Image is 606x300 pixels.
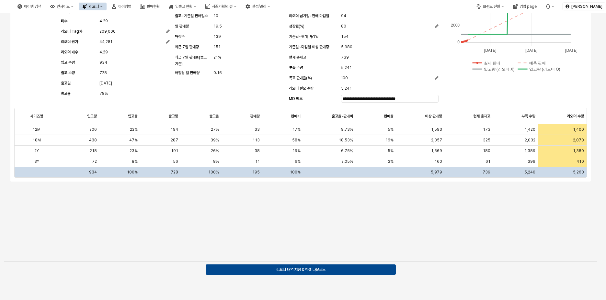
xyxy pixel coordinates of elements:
span: 5,241 [341,64,351,71]
span: 사이즈명 [30,113,43,118]
span: 209,000 [99,28,116,35]
span: 3Y [34,159,39,164]
button: 아이템 검색 [14,3,45,10]
span: 출고일 [61,81,71,85]
span: 현재 총재고 [289,55,306,60]
span: 18M [33,138,41,143]
span: 기준일~마감일 예상 판매량 [289,45,329,49]
span: 410 [577,159,584,164]
span: 56 [173,159,178,164]
span: 191 [171,148,178,153]
span: 934 [99,59,107,66]
span: 728 [99,70,107,76]
span: 입고 수량 [61,60,75,65]
span: 33 [255,127,260,132]
button: 44,281 [99,38,170,46]
span: 입고량 [87,113,97,118]
span: 218 [90,148,97,153]
span: 94 [341,13,346,19]
span: 21% [213,54,221,61]
button: 100 [341,74,439,82]
span: 180 [483,148,490,153]
span: 최근 7일 판매율(출고 기준) [175,55,207,66]
span: 287 [171,138,178,143]
div: 리오더 [79,3,107,10]
span: 6% [295,159,301,164]
span: 4.29 [99,49,108,55]
div: 입출고 현황 [175,4,192,9]
span: 0.16 [213,70,222,76]
span: 23% [130,148,138,153]
span: 입고율 [128,113,138,118]
button: 아이템맵 [108,3,135,10]
span: 출고율-판매비 [332,113,353,118]
span: 739 [341,54,349,61]
span: 판매비 [291,113,301,118]
span: 19% [292,148,301,153]
span: 출고율 [61,91,71,96]
span: 5,241 [341,85,351,92]
span: 출고~기준일 판매일수 [175,14,208,18]
span: 100% [290,170,301,174]
span: 72 [92,159,97,164]
span: 22% [130,127,138,132]
span: 100 [341,75,348,81]
span: 10 [213,13,218,19]
span: [DATE] [99,80,112,86]
button: 시즌기획/리뷰 [201,3,240,10]
span: 438 [89,138,97,143]
span: 1,569 [431,148,442,153]
span: 판매량 [250,113,260,118]
button: 입출고 현황 [165,3,200,10]
span: 4.29 [99,18,108,24]
span: 9.73% [341,127,353,132]
span: 1,389 [524,148,535,153]
span: 47% [129,138,138,143]
span: 78% [99,90,108,97]
p: [PERSON_NAME] [571,4,602,9]
span: MD 메모 [289,96,303,101]
div: 영업 page [520,4,537,9]
span: 100% [127,170,138,174]
span: 배수 [61,19,67,23]
div: 아이템맵 [118,4,131,9]
p: 리오더 내역 저장 & 엑셀 다운로드 [276,267,326,272]
span: 일 판매량 [175,24,189,28]
span: 출고율 [209,113,219,118]
span: 최근 7일 판매량 [175,45,199,49]
span: 리오더 배수 [61,50,78,54]
button: 209,000 [99,28,170,35]
span: 성장률(%) [289,24,304,28]
span: 기준일~판매 마감일 [289,34,318,39]
span: 리오더 원가 [61,39,78,44]
span: 매장당 일 판매량 [175,71,200,75]
span: 판매율 [384,113,394,118]
button: 브랜드 전환 [473,3,508,10]
span: 58% [292,138,301,143]
span: 2,070 [573,138,584,143]
div: 설정/관리 [252,4,266,9]
span: 현재 총재고 [473,113,490,118]
span: 8% [132,159,138,164]
span: 리오더 수량 [567,113,584,118]
span: 139 [213,33,221,40]
span: 100% [208,170,219,174]
span: 8% [213,159,219,164]
span: [DEMOGRAPHIC_DATA] [61,3,96,14]
span: 38 [255,148,260,153]
span: 1,380 [573,148,584,153]
button: 영업 page [509,3,541,10]
span: 399 [528,159,535,164]
span: 194 [171,127,178,132]
button: 리오더 내역 저장 & 엑셀 다운로드 [206,264,396,275]
span: 154 [341,33,348,40]
span: 2.05% [341,159,353,164]
span: 325 [483,138,490,143]
span: 728 [171,170,178,174]
span: 5,979 [431,170,442,174]
button: 80 [341,22,439,30]
span: 1,420 [525,127,535,132]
